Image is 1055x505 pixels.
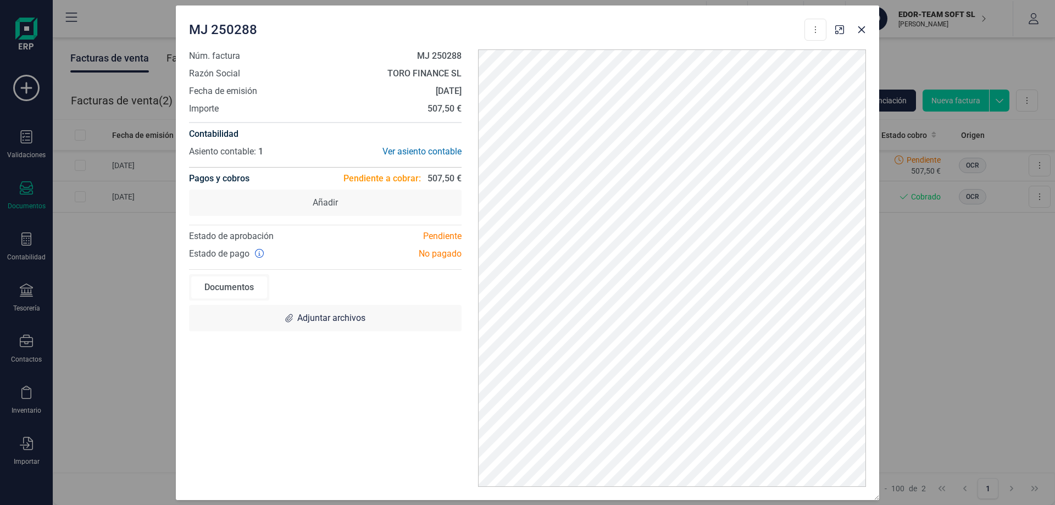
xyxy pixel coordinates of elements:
[436,86,462,96] strong: [DATE]
[325,230,470,243] div: Pendiente
[189,67,240,80] span: Razón Social
[313,196,338,209] span: Añadir
[189,168,249,190] h4: Pagos y cobros
[297,312,365,325] span: Adjuntar archivos
[189,146,256,157] span: Asiento contable:
[189,102,219,115] span: Importe
[189,21,257,38] span: MJ 250288
[417,51,462,61] strong: MJ 250288
[427,172,462,185] span: 507,50 €
[191,276,267,298] div: Documentos
[189,305,462,331] div: Adjuntar archivos
[387,68,462,79] strong: TORO FINANCE SL
[343,172,421,185] span: Pendiente a cobrar:
[258,146,263,157] span: 1
[325,145,462,158] div: Ver asiento contable
[189,231,274,241] span: Estado de aprobación
[189,247,249,260] span: Estado de pago
[325,247,470,260] div: No pagado
[189,49,240,63] span: Núm. factura
[189,85,257,98] span: Fecha de emisión
[189,127,462,141] h4: Contabilidad
[427,103,462,114] strong: 507,50 €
